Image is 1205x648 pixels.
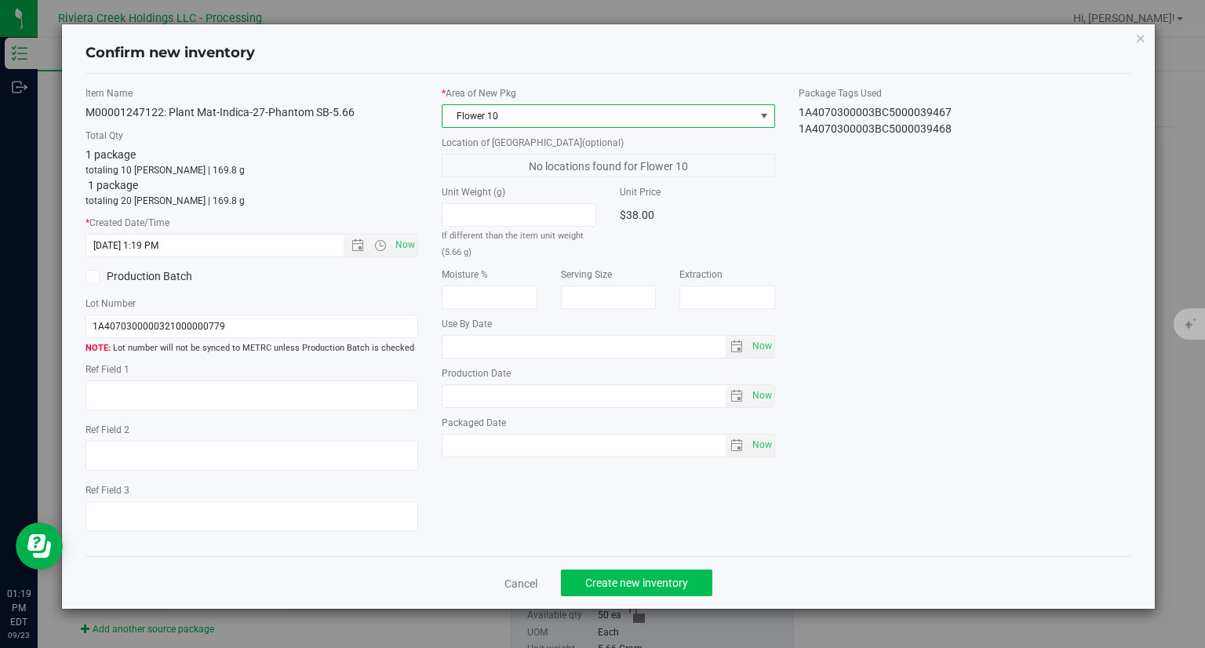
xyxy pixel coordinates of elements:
[86,148,136,161] span: 1 package
[86,483,419,497] label: Ref Field 3
[748,336,774,358] span: select
[442,154,775,177] span: No locations found for Flower 10
[86,163,419,177] p: totaling 10 [PERSON_NAME] | 169.8 g
[442,317,775,331] label: Use By Date
[582,137,624,148] span: (optional)
[86,194,419,208] p: totaling 20 [PERSON_NAME] | 169.8 g
[86,362,419,377] label: Ref Field 1
[799,86,1132,100] label: Package Tags Used
[392,234,419,257] span: Set Current date
[726,336,748,358] span: select
[799,104,1132,121] div: 1A4070300003BC5000039467
[585,577,688,589] span: Create new inventory
[620,203,774,227] div: $38.00
[442,185,596,199] label: Unit Weight (g)
[86,268,240,285] label: Production Batch
[679,268,775,282] label: Extraction
[748,434,775,457] span: Set Current date
[748,384,775,407] span: Set Current date
[86,297,419,311] label: Lot Number
[442,268,537,282] label: Moisture %
[561,570,712,596] button: Create new inventory
[620,185,774,199] label: Unit Price
[442,86,775,100] label: Area of New Pkg
[86,86,419,100] label: Item Name
[442,136,775,150] label: Location of [GEOGRAPHIC_DATA]
[442,416,775,430] label: Packaged Date
[748,335,775,358] span: Set Current date
[748,385,774,407] span: select
[367,239,394,252] span: Open the time view
[86,43,255,64] h4: Confirm new inventory
[442,105,755,127] span: Flower 10
[86,104,419,121] div: M00001247122: Plant Mat-Indica-27-Phantom SB-5.66
[442,366,775,380] label: Production Date
[504,576,537,592] a: Cancel
[726,435,748,457] span: select
[726,385,748,407] span: select
[16,522,63,570] iframe: Resource center
[442,231,584,257] small: If different than the item unit weight (5.66 g)
[561,268,657,282] label: Serving Size
[86,342,419,355] span: Lot number will not be synced to METRC unless Production Batch is checked
[344,239,371,252] span: Open the date view
[86,129,419,143] label: Total Qty
[86,216,419,230] label: Created Date/Time
[88,179,138,191] span: 1 package
[748,435,774,457] span: select
[86,423,419,437] label: Ref Field 2
[799,121,1132,137] div: 1A4070300003BC5000039468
